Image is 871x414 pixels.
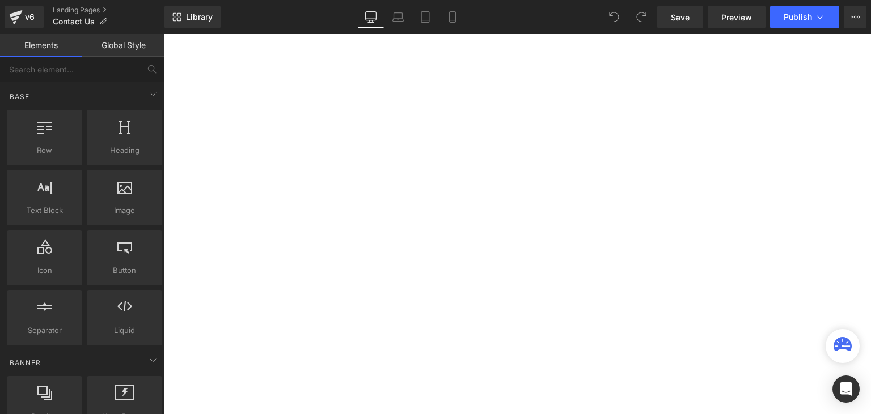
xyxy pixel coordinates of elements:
[90,325,159,336] span: Liquid
[721,11,752,23] span: Preview
[671,11,690,23] span: Save
[770,6,839,28] button: Publish
[90,144,159,156] span: Heading
[630,6,653,28] button: Redo
[384,6,412,28] a: Laptop
[10,144,79,156] span: Row
[784,12,812,22] span: Publish
[357,6,384,28] a: Desktop
[53,17,95,26] span: Contact Us
[603,6,625,28] button: Undo
[412,6,439,28] a: Tablet
[23,10,37,24] div: v6
[90,204,159,216] span: Image
[832,375,860,403] div: Open Intercom Messenger
[90,264,159,276] span: Button
[186,12,213,22] span: Library
[844,6,866,28] button: More
[164,6,221,28] a: New Library
[10,264,79,276] span: Icon
[53,6,164,15] a: Landing Pages
[10,204,79,216] span: Text Block
[9,91,31,102] span: Base
[439,6,466,28] a: Mobile
[10,325,79,336] span: Separator
[82,34,164,57] a: Global Style
[5,6,44,28] a: v6
[708,6,766,28] a: Preview
[9,357,42,368] span: Banner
